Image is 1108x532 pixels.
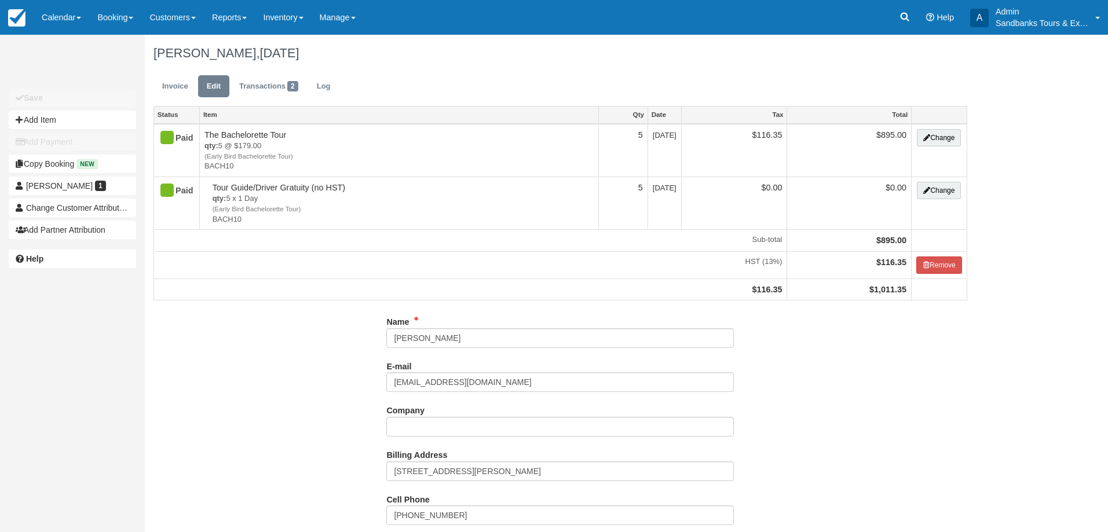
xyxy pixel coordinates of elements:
em: (Early Bird Bachelorette Tour) [204,152,594,162]
strong: qty [213,194,226,203]
button: Add Partner Attribution [9,221,136,239]
a: Status [154,107,199,123]
td: The Bachelorette Tour [200,124,599,177]
em: 5 x 1 Day [213,193,594,214]
strong: $1,011.35 [869,285,906,294]
label: Name [386,312,409,328]
span: 2 [287,81,298,91]
label: Billing Address [386,445,447,461]
button: Change [917,182,961,199]
span: Help [937,13,954,22]
a: Qty [599,107,648,123]
td: Tour Guide/Driver Gratuity (no HST) [200,177,599,229]
td: 5 [598,124,648,177]
i: Help [926,13,934,21]
a: Total [787,107,911,123]
a: Transactions2 [231,75,307,98]
button: Copy Booking New [9,155,136,173]
p: Sandbanks Tours & Experiences [996,17,1088,29]
label: Cell Phone [386,490,429,506]
h1: [PERSON_NAME], [153,46,967,60]
td: $895.00 [787,124,912,177]
em: 5 @ $179.00 [204,141,594,161]
a: Date [648,107,681,123]
em: BACH10 [213,214,594,225]
td: 5 [598,177,648,229]
button: Add Item [9,111,136,129]
span: Change Customer Attribution [26,203,130,212]
button: Change [917,129,961,146]
img: checkfront-main-nav-mini-logo.png [8,9,25,27]
button: Remove [916,256,962,274]
td: $116.35 [681,124,787,177]
em: Sub-total [159,234,782,245]
b: Save [24,93,43,102]
a: Help [9,250,136,268]
strong: qty [204,141,218,150]
div: Paid [159,129,185,148]
em: BACH10 [204,161,594,172]
span: [PERSON_NAME] [26,181,93,190]
a: Edit [198,75,229,98]
button: Add Payment [9,133,136,151]
a: Item [200,107,598,123]
a: Invoice [153,75,197,98]
span: [DATE] [653,184,676,192]
em: HST (13%) [159,256,782,267]
button: Save [9,89,136,107]
strong: $116.35 [752,285,782,294]
button: Change Customer Attribution [9,199,136,217]
div: Paid [159,182,185,200]
label: E-mail [386,357,411,373]
strong: $116.35 [876,258,906,267]
a: Tax [682,107,787,123]
strong: $895.00 [876,236,906,245]
td: $0.00 [681,177,787,229]
span: [DATE] [259,46,299,60]
b: Help [26,254,43,263]
div: A [970,9,989,27]
span: [DATE] [653,131,676,140]
a: Log [308,75,339,98]
p: Admin [996,6,1088,17]
label: Company [386,401,425,417]
a: [PERSON_NAME] 1 [9,177,136,195]
td: $0.00 [787,177,912,229]
em: (Early Bird Bachelorette Tour) [213,204,594,214]
span: 1 [95,181,106,191]
span: New [76,159,98,169]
